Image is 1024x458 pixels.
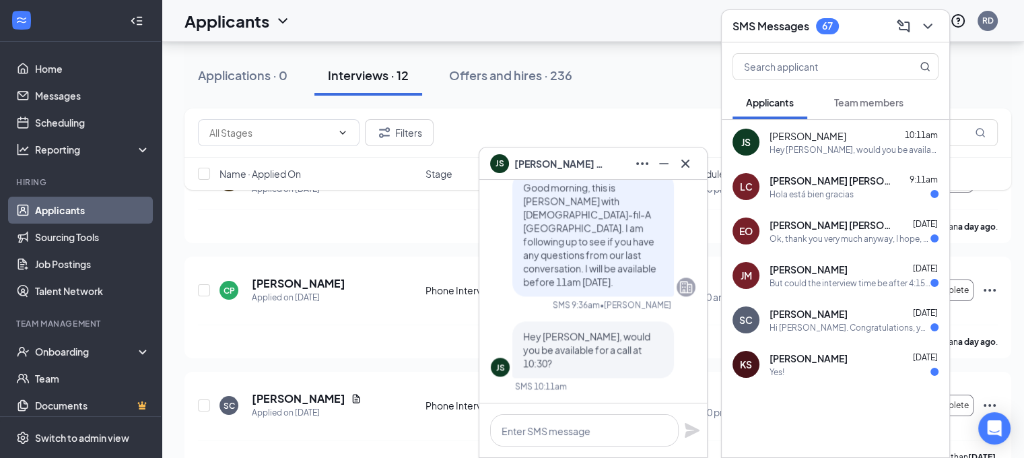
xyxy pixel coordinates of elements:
[224,400,235,412] div: SC
[770,366,784,378] div: Yes!
[913,219,938,229] span: [DATE]
[741,135,751,149] div: JS
[913,352,938,362] span: [DATE]
[376,125,392,141] svg: Filter
[425,399,524,412] div: Phone Interview
[895,18,912,34] svg: ComposeMessage
[35,365,150,392] a: Team
[770,322,930,333] div: Hi [PERSON_NAME]. Congratulations, your phone interview with [DEMOGRAPHIC_DATA]-fil-A for Front o...
[35,251,150,277] a: Job Postings
[770,277,930,289] div: But could the interview time be after 4:15 pm?
[733,54,893,79] input: Search applicant
[740,180,753,193] div: LC
[920,18,936,34] svg: ChevronDown
[770,307,848,321] span: [PERSON_NAME]
[130,14,143,28] svg: Collapse
[252,406,362,420] div: Applied on [DATE]
[893,15,914,37] button: ComposeMessage
[351,393,362,404] svg: Document
[328,67,409,84] div: Interviews · 12
[739,224,753,238] div: EO
[224,285,235,296] div: CP
[770,144,938,156] div: Hey [PERSON_NAME], would you be available for a call at 10:30?
[600,299,671,310] span: • [PERSON_NAME]
[982,282,998,298] svg: Ellipses
[770,233,930,244] div: Ok, thank you very much anyway, I hope, thank you again
[746,96,794,108] span: Applicants
[822,20,833,32] div: 67
[35,82,150,109] a: Messages
[16,431,30,445] svg: Settings
[523,181,656,288] span: Good morning, this is [PERSON_NAME] with [DEMOGRAPHIC_DATA]-fil-A [GEOGRAPHIC_DATA]. I am followi...
[337,127,348,138] svg: ChevronDown
[515,381,567,392] div: SMS 10:11am
[553,299,600,310] div: SMS 9:36am
[35,197,150,224] a: Applicants
[739,313,753,327] div: SC
[982,15,994,26] div: RD
[910,174,938,185] span: 9:11am
[770,218,891,232] span: [PERSON_NAME] [PERSON_NAME]
[252,391,345,406] h5: [PERSON_NAME]
[920,61,930,72] svg: MagnifyingGlass
[770,352,848,365] span: [PERSON_NAME]
[740,358,752,371] div: KS
[35,109,150,136] a: Scheduling
[198,67,287,84] div: Applications · 0
[425,284,524,297] div: Phone Interview
[982,397,998,414] svg: Ellipses
[677,156,693,172] svg: Cross
[770,263,848,276] span: [PERSON_NAME]
[950,13,966,29] svg: QuestionInfo
[365,119,434,146] button: Filter Filters
[16,176,147,188] div: Hiring
[905,130,938,140] span: 10:11am
[35,345,139,358] div: Onboarding
[449,67,572,84] div: Offers and hires · 236
[732,19,809,34] h3: SMS Messages
[252,291,345,304] div: Applied on [DATE]
[425,167,452,181] span: Stage
[219,167,301,181] span: Name · Applied On
[834,96,903,108] span: Team members
[15,13,28,27] svg: WorkstreamLogo
[523,330,650,369] span: Hey [PERSON_NAME], would you be available for a call at 10:30?
[917,15,938,37] button: ChevronDown
[252,276,345,291] h5: [PERSON_NAME]
[275,13,291,29] svg: ChevronDown
[975,127,986,138] svg: MagnifyingGlass
[16,318,147,329] div: Team Management
[958,222,996,232] b: a day ago
[496,362,505,373] div: JS
[16,143,30,156] svg: Analysis
[35,143,151,156] div: Reporting
[16,345,30,358] svg: UserCheck
[632,153,653,174] button: Ellipses
[978,412,1011,445] div: Open Intercom Messenger
[678,279,694,295] svg: Company
[684,422,700,438] svg: Plane
[35,392,150,419] a: DocumentsCrown
[35,277,150,304] a: Talent Network
[770,189,854,200] div: Hola está bien gracias
[656,156,672,172] svg: Minimize
[741,269,752,282] div: JM
[514,156,609,171] span: [PERSON_NAME] Silver
[958,337,996,347] b: a day ago
[209,125,332,140] input: All Stages
[35,55,150,82] a: Home
[770,174,891,187] span: [PERSON_NAME] [PERSON_NAME]
[913,263,938,273] span: [DATE]
[675,153,696,174] button: Cross
[634,156,650,172] svg: Ellipses
[653,153,675,174] button: Minimize
[913,308,938,318] span: [DATE]
[184,9,269,32] h1: Applicants
[35,224,150,251] a: Sourcing Tools
[770,129,846,143] span: [PERSON_NAME]
[35,431,129,445] div: Switch to admin view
